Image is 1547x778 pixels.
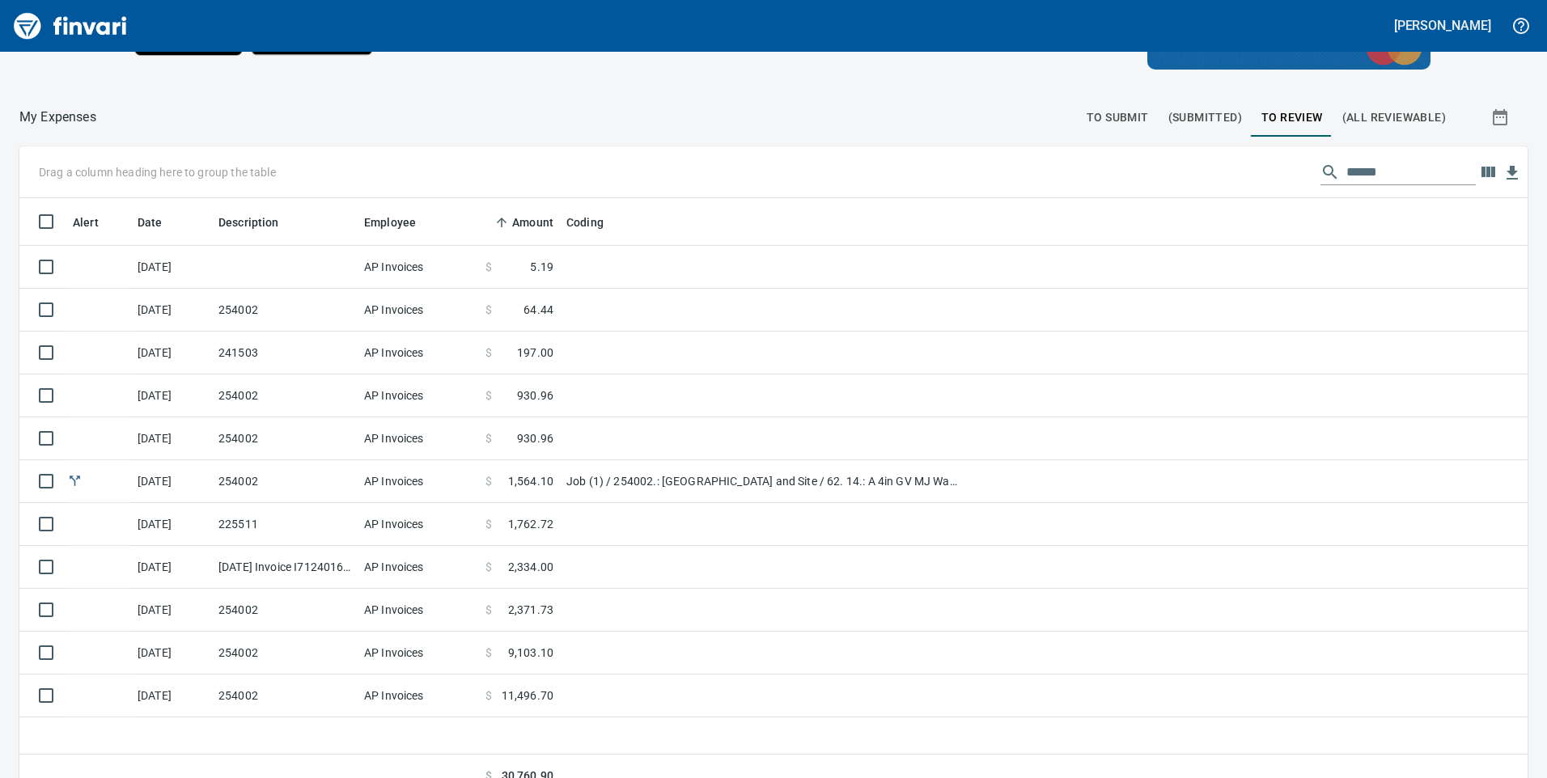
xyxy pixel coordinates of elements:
[1261,108,1323,128] span: To Review
[358,503,479,546] td: AP Invoices
[131,417,212,460] td: [DATE]
[560,460,964,503] td: Job (1) / 254002.: [GEOGRAPHIC_DATA] and Site / 62. 14.: A 4in GV MJ Water Valve / 3: Material
[1476,98,1528,137] button: Show transactions within a particular date range
[502,687,553,704] span: 11,496.70
[358,332,479,374] td: AP Invoices
[131,632,212,674] td: [DATE]
[1168,108,1242,128] span: (Submitted)
[485,387,492,404] span: $
[1390,13,1495,38] button: [PERSON_NAME]
[10,6,131,45] img: Finvari
[485,259,492,275] span: $
[131,460,212,503] td: [DATE]
[508,516,553,532] span: 1,762.72
[1476,160,1500,184] button: Choose columns to display
[364,213,437,232] span: Employee
[485,602,492,618] span: $
[212,589,358,632] td: 254002
[508,559,553,575] span: 2,334.00
[530,259,553,275] span: 5.19
[19,108,96,127] p: My Expenses
[73,213,120,232] span: Alert
[517,345,553,361] span: 197.00
[212,332,358,374] td: 241503
[485,687,492,704] span: $
[138,213,184,232] span: Date
[508,473,553,489] span: 1,564.10
[138,213,163,232] span: Date
[566,213,625,232] span: Coding
[73,213,99,232] span: Alert
[19,108,96,127] nav: breadcrumb
[358,674,479,717] td: AP Invoices
[131,503,212,546] td: [DATE]
[218,213,279,232] span: Description
[566,213,604,232] span: Coding
[364,213,416,232] span: Employee
[358,632,479,674] td: AP Invoices
[39,164,276,180] p: Drag a column heading here to group the table
[66,476,83,486] span: Split transaction
[358,417,479,460] td: AP Invoices
[1394,17,1491,34] h5: [PERSON_NAME]
[131,289,212,332] td: [DATE]
[212,546,358,589] td: [DATE] Invoice I7124016 from H.D. [PERSON_NAME] Company Inc. (1-10431)
[491,213,553,232] span: Amount
[212,417,358,460] td: 254002
[485,345,492,361] span: $
[212,503,358,546] td: 225511
[517,430,553,446] span: 930.96
[485,430,492,446] span: $
[358,374,479,417] td: AP Invoices
[212,674,358,717] td: 254002
[512,213,553,232] span: Amount
[212,374,358,417] td: 254002
[358,460,479,503] td: AP Invoices
[1342,108,1446,128] span: (All Reviewable)
[485,645,492,661] span: $
[1500,161,1524,185] button: Download Table
[358,246,479,289] td: AP Invoices
[508,602,553,618] span: 2,371.73
[508,645,553,661] span: 9,103.10
[212,289,358,332] td: 254002
[358,589,479,632] td: AP Invoices
[485,302,492,318] span: $
[485,516,492,532] span: $
[218,213,300,232] span: Description
[131,246,212,289] td: [DATE]
[358,289,479,332] td: AP Invoices
[358,546,479,589] td: AP Invoices
[485,559,492,575] span: $
[131,374,212,417] td: [DATE]
[131,589,212,632] td: [DATE]
[131,674,212,717] td: [DATE]
[212,632,358,674] td: 254002
[212,460,358,503] td: 254002
[517,387,553,404] span: 930.96
[485,473,492,489] span: $
[131,332,212,374] td: [DATE]
[1087,108,1149,128] span: To Submit
[131,546,212,589] td: [DATE]
[523,302,553,318] span: 64.44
